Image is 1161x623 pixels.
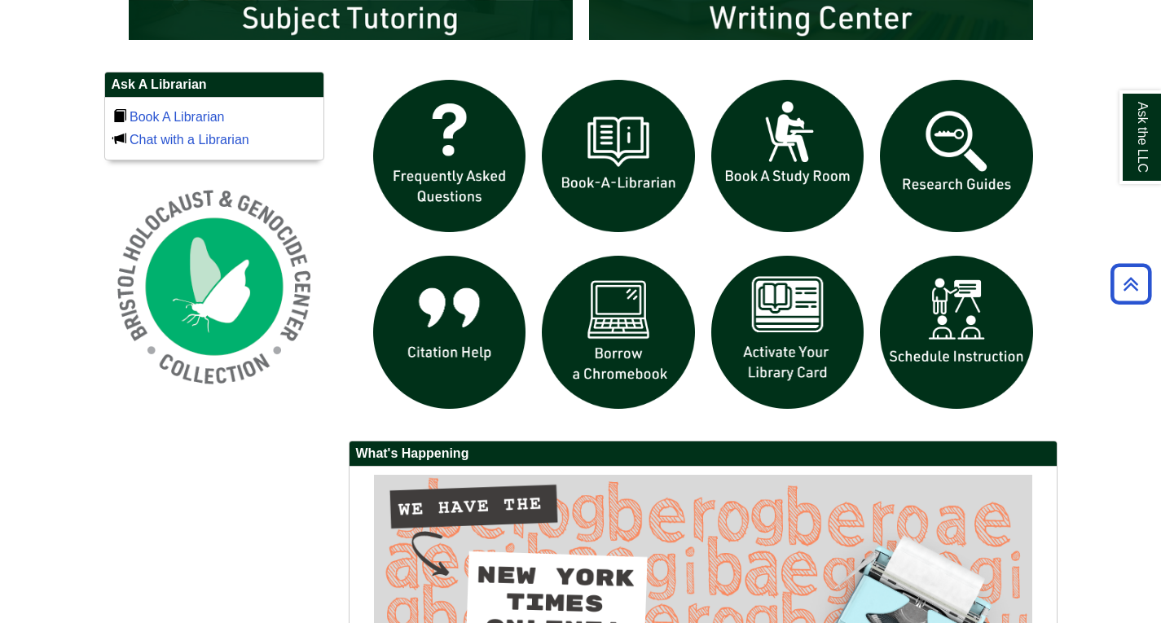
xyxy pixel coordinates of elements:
img: Research Guides icon links to research guides web page [872,72,1041,241]
img: citation help icon links to citation help guide page [365,248,534,417]
h2: Ask A Librarian [105,72,323,98]
a: Back to Top [1105,273,1157,295]
img: Borrow a chromebook icon links to the borrow a chromebook web page [534,248,703,417]
div: slideshow [365,72,1041,424]
a: Book A Librarian [130,110,225,124]
a: Chat with a Librarian [130,133,249,147]
img: book a study room icon links to book a study room web page [703,72,873,241]
img: Holocaust and Genocide Collection [104,177,324,397]
img: For faculty. Schedule Library Instruction icon links to form. [872,248,1041,417]
h2: What's Happening [350,441,1057,467]
img: Book a Librarian icon links to book a librarian web page [534,72,703,241]
img: activate Library Card icon links to form to activate student ID into library card [703,248,873,417]
img: frequently asked questions [365,72,534,241]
